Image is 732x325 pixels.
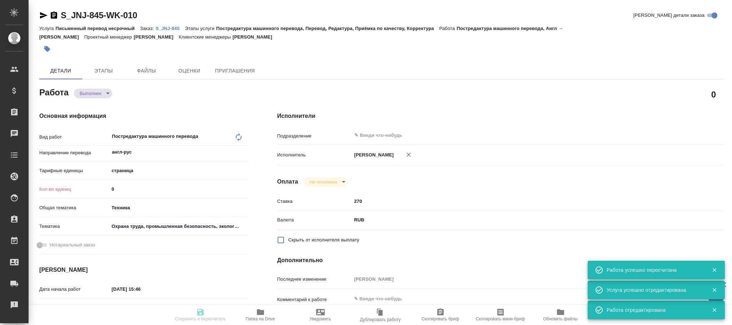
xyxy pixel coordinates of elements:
[277,151,352,159] p: Исполнитель
[277,198,352,205] p: Ставка
[304,177,348,187] div: Выполнен
[39,11,48,20] button: Скопировать ссылку для ЯМессенджера
[439,26,457,31] p: Работа
[61,10,137,20] a: S_JNJ-845-WK-010
[277,276,352,283] p: Последнее изменение
[410,305,470,325] button: Скопировать бриф
[711,88,716,100] h2: 0
[470,305,531,325] button: Скопировать мини-бриф
[140,26,155,31] p: Заказ:
[707,287,722,293] button: Закрыть
[360,317,401,322] span: Дублировать работу
[179,34,233,40] p: Клиентские менеджеры
[185,26,216,31] p: Этапы услуги
[175,316,226,321] span: Сохранить и пересчитать
[352,151,394,159] p: [PERSON_NAME]
[277,216,352,224] p: Валюта
[476,316,525,321] span: Скопировать мини-бриф
[277,132,352,140] p: Подразделение
[155,25,185,31] a: S_JNJ-845
[350,305,410,325] button: Дублировать работу
[215,66,255,75] span: Приглашения
[707,307,722,313] button: Закрыть
[50,241,95,249] span: Нотариальный заказ
[39,204,109,211] p: Общая тематика
[352,214,687,226] div: RUB
[607,286,701,294] div: Услуга успешно отредактирована
[74,89,112,98] div: Выполнен
[172,66,206,75] span: Оценки
[39,134,109,141] p: Вид работ
[109,165,248,177] div: страница
[233,34,278,40] p: [PERSON_NAME]
[531,305,591,325] button: Обновить файлы
[288,236,359,244] span: Скрыть от исполнителя выплату
[39,149,109,156] p: Направление перевода
[307,179,339,185] button: Не оплачена
[55,26,140,31] p: Письменный перевод несрочный
[683,135,684,136] button: Open
[109,184,248,194] input: ✎ Введи что-нибудь
[607,266,701,274] div: Работа успешно пересчитана
[422,316,459,321] span: Скопировать бриф
[277,296,352,303] p: Комментарий к работе
[39,112,249,120] h4: Основная информация
[78,90,104,96] button: Выполнен
[290,305,350,325] button: Уведомить
[230,305,290,325] button: Папка на Drive
[39,286,109,293] p: Дата начала работ
[44,66,78,75] span: Детали
[707,267,722,273] button: Закрыть
[277,112,724,120] h4: Исполнители
[39,186,109,193] p: Кол-во единиц
[39,41,55,57] button: Добавить тэг
[39,85,69,98] h2: Работа
[129,66,164,75] span: Файлы
[86,66,121,75] span: Этапы
[277,177,298,186] h4: Оплата
[633,12,704,19] span: [PERSON_NAME] детали заказа
[246,316,275,321] span: Папка на Drive
[109,284,171,294] input: ✎ Введи что-нибудь
[401,147,417,162] button: Удалить исполнителя
[352,196,687,206] input: ✎ Введи что-нибудь
[134,34,179,40] p: [PERSON_NAME]
[109,220,248,232] div: Охрана труда, промышленная безопасность, экология и стандартизация
[155,26,185,31] p: S_JNJ-845
[84,34,134,40] p: Проектный менеджер
[39,223,109,230] p: Тематика
[50,11,58,20] button: Скопировать ссылку
[354,131,661,140] input: ✎ Введи что-нибудь
[277,256,724,265] h4: Дополнительно
[109,202,248,214] div: Техника
[352,274,687,284] input: Пустое поле
[39,26,55,31] p: Услуга
[310,316,331,321] span: Уведомить
[543,316,578,321] span: Обновить файлы
[39,167,109,174] p: Тарифные единицы
[170,305,230,325] button: Сохранить и пересчитать
[109,304,171,315] input: Пустое поле
[607,306,701,314] div: Работа отредактирована
[39,266,249,274] h4: [PERSON_NAME]
[245,151,246,153] button: Open
[216,26,439,31] p: Постредактура машинного перевода, Перевод, Редактура, Приёмка по качеству, Корректура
